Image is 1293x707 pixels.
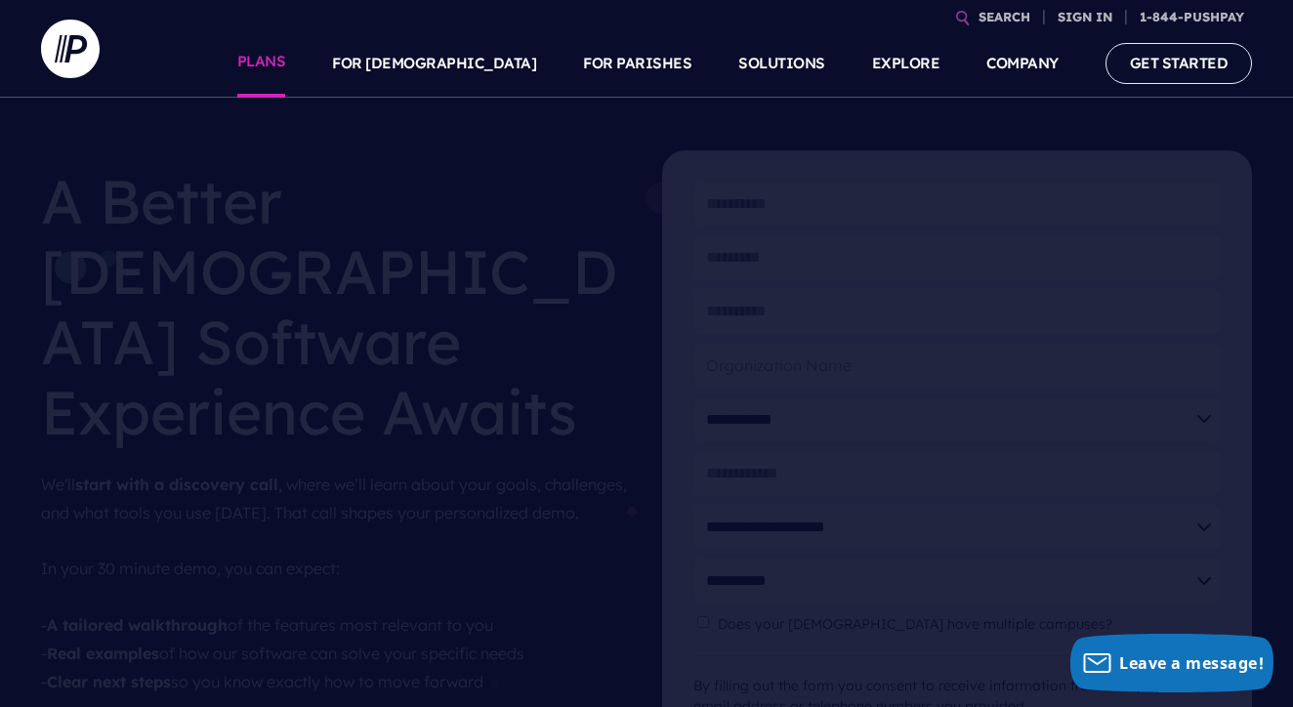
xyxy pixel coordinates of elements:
a: FOR [DEMOGRAPHIC_DATA] [332,29,536,98]
button: Leave a message! [1070,634,1273,692]
a: GET STARTED [1105,43,1253,83]
a: EXPLORE [872,29,940,98]
a: PLANS [237,29,286,98]
a: COMPANY [986,29,1059,98]
a: SOLUTIONS [738,29,825,98]
a: FOR PARISHES [583,29,691,98]
span: Leave a message! [1119,652,1264,674]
